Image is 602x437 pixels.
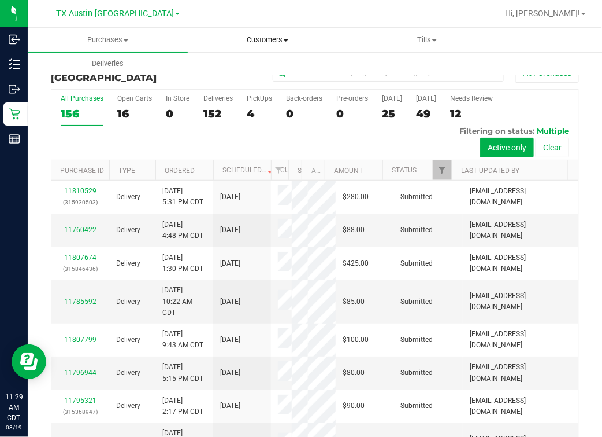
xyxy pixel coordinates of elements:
[220,225,240,236] span: [DATE]
[28,35,188,45] span: Purchases
[188,35,347,45] span: Customers
[416,107,436,120] div: 49
[450,107,493,120] div: 12
[116,192,140,203] span: Delivery
[162,329,203,351] span: [DATE] 9:43 AM CDT
[459,126,534,135] span: Filtering on status:
[286,94,322,102] div: Back-orders
[9,58,20,70] inline-svg: Inventory
[220,335,240,346] span: [DATE]
[348,35,507,45] span: Tills
[162,252,203,274] span: [DATE] 1:30 PM CDT
[343,258,369,269] span: $425.00
[382,94,402,102] div: [DATE]
[343,192,369,203] span: $280.00
[64,226,96,234] a: 11760422
[58,263,102,274] p: (315846436)
[220,296,240,307] span: [DATE]
[203,94,233,102] div: Deliveries
[162,219,203,241] span: [DATE] 4:48 PM CDT
[470,219,571,241] span: [EMAIL_ADDRESS][DOMAIN_NAME]
[58,406,102,417] p: (315368947)
[56,9,174,19] span: TX Austin [GEOGRAPHIC_DATA]
[60,167,104,175] a: Purchase ID
[9,83,20,95] inline-svg: Outbound
[162,285,206,318] span: [DATE] 10:22 AM CDT
[392,166,417,174] a: Status
[64,254,96,262] a: 11807674
[400,401,433,412] span: Submitted
[336,107,368,120] div: 0
[347,28,507,52] a: Tills
[165,167,195,175] a: Ordered
[537,126,569,135] span: Multiple
[400,225,433,236] span: Submitted
[162,395,203,417] span: [DATE] 2:17 PM CDT
[220,192,240,203] span: [DATE]
[247,107,272,120] div: 4
[450,94,493,102] div: Needs Review
[116,401,140,412] span: Delivery
[12,344,46,379] iframe: Resource center
[162,186,203,208] span: [DATE] 5:31 PM CDT
[416,94,436,102] div: [DATE]
[220,368,240,379] span: [DATE]
[470,252,571,274] span: [EMAIL_ADDRESS][DOMAIN_NAME]
[400,258,433,269] span: Submitted
[286,107,322,120] div: 0
[470,329,571,351] span: [EMAIL_ADDRESS][DOMAIN_NAME]
[116,225,140,236] span: Delivery
[9,133,20,145] inline-svg: Reports
[5,392,23,423] p: 11:29 AM CDT
[64,298,96,306] a: 11785592
[116,368,140,379] span: Delivery
[64,336,96,344] a: 11807799
[162,362,203,384] span: [DATE] 5:15 PM CDT
[400,335,433,346] span: Submitted
[28,52,188,76] a: Deliveries
[220,401,240,412] span: [DATE]
[9,34,20,45] inline-svg: Inbound
[9,108,20,120] inline-svg: Retail
[51,63,227,83] h3: Purchase Summary:
[220,258,240,269] span: [DATE]
[64,396,96,405] a: 11795321
[343,296,365,307] span: $85.00
[470,291,571,313] span: [EMAIL_ADDRESS][DOMAIN_NAME]
[536,138,569,157] button: Clear
[222,166,275,174] a: Scheduled
[116,296,140,307] span: Delivery
[461,167,519,175] a: Last Updated By
[269,160,288,180] a: Filter
[166,107,189,120] div: 0
[76,58,139,69] span: Deliveries
[116,335,140,346] span: Delivery
[117,94,152,102] div: Open Carts
[166,94,189,102] div: In Store
[5,423,23,432] p: 08/19
[61,107,103,120] div: 156
[505,9,580,18] span: Hi, [PERSON_NAME]!
[118,167,135,175] a: Type
[480,138,534,157] button: Active only
[334,167,363,175] a: Amount
[470,395,571,417] span: [EMAIL_ADDRESS][DOMAIN_NAME]
[400,368,433,379] span: Submitted
[336,94,368,102] div: Pre-orders
[382,107,402,120] div: 25
[247,94,272,102] div: PickUps
[343,335,369,346] span: $100.00
[470,362,571,384] span: [EMAIL_ADDRESS][DOMAIN_NAME]
[343,225,365,236] span: $88.00
[400,192,433,203] span: Submitted
[343,401,365,412] span: $90.00
[400,296,433,307] span: Submitted
[64,369,96,377] a: 11796944
[188,28,348,52] a: Customers
[61,94,103,102] div: All Purchases
[58,197,102,208] p: (315930503)
[203,107,233,120] div: 152
[433,160,452,180] a: Filter
[64,187,96,195] a: 11810529
[470,186,571,208] span: [EMAIL_ADDRESS][DOMAIN_NAME]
